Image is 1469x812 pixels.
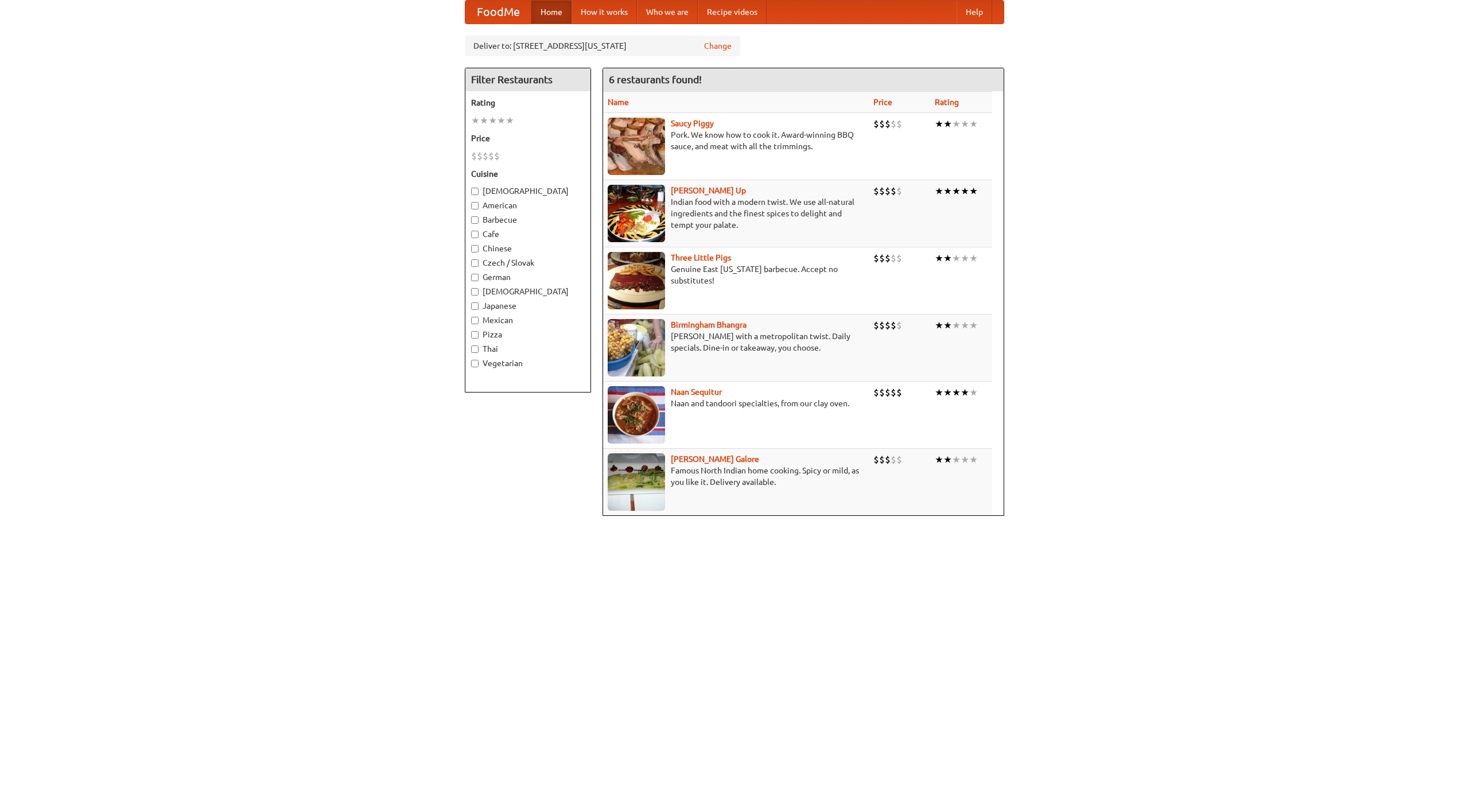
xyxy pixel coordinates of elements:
[896,185,902,197] li: $
[609,74,702,85] ng-pluralize: 6 restaurants found!
[891,386,896,399] li: $
[671,454,759,464] a: [PERSON_NAME] Galore
[961,386,969,399] li: ★
[698,1,767,24] a: Recipe videos
[608,319,665,376] img: bhangra.jpg
[969,386,978,399] li: ★
[471,360,479,367] input: Vegetarian
[969,185,978,197] li: ★
[471,274,479,281] input: German
[885,453,891,466] li: $
[471,259,479,267] input: Czech / Slovak
[896,319,902,332] li: $
[969,252,978,265] li: ★
[465,1,531,24] a: FoodMe
[477,150,483,162] li: $
[896,453,902,466] li: $
[471,245,479,252] input: Chinese
[943,252,952,265] li: ★
[608,98,629,107] a: Name
[952,185,961,197] li: ★
[471,343,585,355] label: Thai
[873,185,879,197] li: $
[891,185,896,197] li: $
[608,263,864,286] p: Genuine East [US_STATE] barbecue. Accept no substitutes!
[497,114,506,127] li: ★
[471,286,585,297] label: [DEMOGRAPHIC_DATA]
[952,118,961,130] li: ★
[471,317,479,324] input: Mexican
[879,453,885,466] li: $
[608,331,864,353] p: [PERSON_NAME] with a metropolitan twist. Daily specials. Dine-in or takeaway, you choose.
[471,358,585,369] label: Vegetarian
[572,1,637,24] a: How it works
[952,252,961,265] li: ★
[608,398,864,409] p: Naan and tandoori specialties, from our clay oven.
[471,231,479,238] input: Cafe
[531,1,572,24] a: Home
[471,300,585,312] label: Japanese
[608,118,665,175] img: saucy.jpg
[608,185,665,242] img: curryup.jpg
[471,97,585,108] h5: Rating
[671,253,731,262] a: Three Little Pigs
[471,200,585,211] label: American
[471,150,477,162] li: $
[471,331,479,339] input: Pizza
[952,319,961,332] li: ★
[608,129,864,152] p: Pork. We know how to cook it. Award-winning BBQ sauce, and meat with all the trimmings.
[896,386,902,399] li: $
[471,228,585,240] label: Cafe
[879,252,885,265] li: $
[608,465,864,488] p: Famous North Indian home cooking. Spicy or mild, as you like it. Delivery available.
[896,118,902,130] li: $
[637,1,698,24] a: Who we are
[969,319,978,332] li: ★
[935,118,943,130] li: ★
[873,118,879,130] li: $
[471,243,585,254] label: Chinese
[961,319,969,332] li: ★
[471,114,480,127] li: ★
[885,252,891,265] li: $
[671,186,746,195] a: [PERSON_NAME] Up
[471,133,585,144] h5: Price
[471,168,585,180] h5: Cuisine
[494,150,500,162] li: $
[879,118,885,130] li: $
[506,114,514,127] li: ★
[471,314,585,326] label: Mexican
[943,185,952,197] li: ★
[471,257,585,269] label: Czech / Slovak
[465,36,740,56] div: Deliver to: [STREET_ADDRESS][US_STATE]
[885,118,891,130] li: $
[961,118,969,130] li: ★
[704,40,732,52] a: Change
[483,150,488,162] li: $
[488,114,497,127] li: ★
[671,387,722,397] a: Naan Sequitur
[873,386,879,399] li: $
[873,453,879,466] li: $
[961,185,969,197] li: ★
[935,319,943,332] li: ★
[879,386,885,399] li: $
[671,320,747,329] a: Birmingham Bhangra
[891,252,896,265] li: $
[471,202,479,209] input: American
[488,150,494,162] li: $
[891,319,896,332] li: $
[961,453,969,466] li: ★
[935,185,943,197] li: ★
[896,252,902,265] li: $
[471,302,479,310] input: Japanese
[879,185,885,197] li: $
[671,119,714,128] b: Saucy Piggy
[608,386,665,444] img: naansequitur.jpg
[969,118,978,130] li: ★
[471,188,479,195] input: [DEMOGRAPHIC_DATA]
[935,98,959,107] a: Rating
